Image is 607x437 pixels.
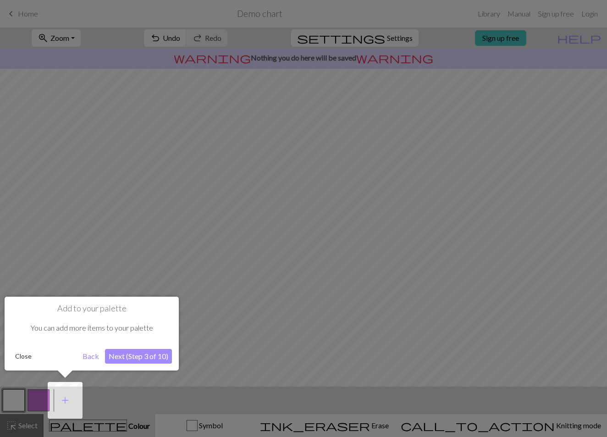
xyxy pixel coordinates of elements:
h1: Add to your palette [11,304,172,314]
button: Close [11,349,35,363]
div: You can add more items to your palette [11,314,172,342]
button: Next (Step 3 of 10) [105,349,172,364]
button: Back [79,349,103,364]
div: Add to your palette [5,297,179,371]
